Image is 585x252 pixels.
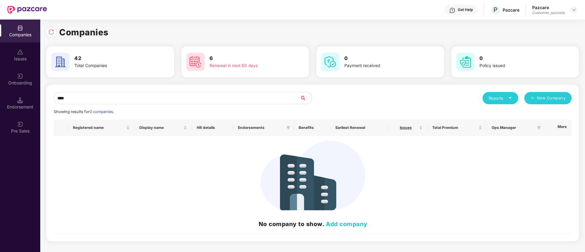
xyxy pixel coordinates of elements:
[74,62,151,69] div: Total Companies
[17,49,23,55] img: svg+xml;base64,PHN2ZyBpZD0iSXNzdWVzX2Rpc2FibGVkIiB4bWxucz0iaHR0cDovL3d3dy53My5vcmcvMjAwMC9zdmciIH...
[344,62,421,69] div: Payment received
[73,125,125,130] span: Registered name
[321,53,339,71] img: svg+xml;base64,PHN2ZyB4bWxucz0iaHR0cDovL3d3dy53My5vcmcvMjAwMC9zdmciIHdpZHRoPSI2MCIgaGVpZ2h0PSI2MC...
[210,55,286,62] h3: 6
[489,95,512,101] div: Reports
[300,92,312,104] button: search
[90,109,114,114] span: 0 companies.
[503,7,519,13] div: Pazcare
[210,62,286,69] div: Renewal in next 60 days
[389,119,427,136] th: Issues
[572,7,576,12] img: svg+xml;base64,PHN2ZyBpZD0iRHJvcGRvd24tMzJ4MzIiIHhtbG5zPSJodHRwOi8vd3d3LnczLm9yZy8yMDAwL3N2ZyIgd2...
[537,95,566,101] span: New Company
[135,119,192,136] th: Display name
[544,119,572,136] th: More
[331,119,389,136] th: Earliest Renewal
[449,7,455,13] img: svg+xml;base64,PHN2ZyBpZD0iSGVscC0zMngzMiIgeG1sbnM9Imh0dHA6Ly93d3cudzMub3JnLzIwMDAvc3ZnIiB3aWR0aD...
[17,97,23,103] img: svg+xml;base64,PHN2ZyB3aWR0aD0iMTQuNSIgaGVpZ2h0PSIxNC41IiB2aWV3Qm94PSIwIDAgMTYgMTYiIGZpbGw9Im5vbm...
[344,55,421,62] h3: 0
[51,53,70,71] img: svg+xml;base64,PHN2ZyB4bWxucz0iaHR0cDovL3d3dy53My5vcmcvMjAwMC9zdmciIHdpZHRoPSI2MCIgaGVpZ2h0PSI2MC...
[285,124,291,131] span: filter
[74,55,151,62] h3: 42
[427,119,487,136] th: Total Premium
[17,25,23,31] img: svg+xml;base64,PHN2ZyBpZD0iQ29tcGFuaWVzIiB4bWxucz0iaHR0cDovL3d3dy53My5vcmcvMjAwMC9zdmciIHdpZHRoPS...
[524,92,572,104] button: plusNew Company
[479,62,556,69] div: Policy issued
[532,10,565,15] div: Customer_success
[393,125,418,130] span: Issues
[326,220,368,228] a: Add company
[68,119,135,136] th: Registered name
[48,29,54,35] img: svg+xml;base64,PHN2ZyBpZD0iUmVsb2FkLTMyeDMyIiB4bWxucz0iaHR0cDovL3d3dy53My5vcmcvMjAwMC9zdmciIHdpZH...
[294,119,331,136] th: Benefits
[479,55,556,62] h3: 0
[286,126,290,130] span: filter
[508,96,512,100] span: caret-down
[7,6,47,14] img: New Pazcare Logo
[59,219,567,229] h2: No company to show.
[139,125,182,130] span: Display name
[17,121,23,127] img: svg+xml;base64,PHN2ZyB3aWR0aD0iMjAiIGhlaWdodD0iMjAiIHZpZXdCb3g9IjAgMCAyMCAyMCIgZmlsbD0ibm9uZSIgeG...
[532,5,565,10] div: Pazcare
[186,53,205,71] img: svg+xml;base64,PHN2ZyB4bWxucz0iaHR0cDovL3d3dy53My5vcmcvMjAwMC9zdmciIHdpZHRoPSI2MCIgaGVpZ2h0PSI2MC...
[238,125,284,130] span: Endorsements
[261,141,365,210] img: svg+xml;base64,PHN2ZyB4bWxucz0iaHR0cDovL3d3dy53My5vcmcvMjAwMC9zdmciIHdpZHRoPSIzNDIiIGhlaWdodD0iMj...
[432,125,477,130] span: Total Premium
[456,53,475,71] img: svg+xml;base64,PHN2ZyB4bWxucz0iaHR0cDovL3d3dy53My5vcmcvMjAwMC9zdmciIHdpZHRoPSI2MCIgaGVpZ2h0PSI2MC...
[492,125,535,130] span: Ops Manager
[300,96,312,101] span: search
[59,26,109,39] h1: Companies
[192,119,233,136] th: HR details
[537,126,541,130] span: filter
[458,7,473,12] div: Get Help
[54,109,114,114] span: Showing results for
[17,73,23,79] img: svg+xml;base64,PHN2ZyB3aWR0aD0iMjAiIGhlaWdodD0iMjAiIHZpZXdCb3g9IjAgMCAyMCAyMCIgZmlsbD0ibm9uZSIgeG...
[530,96,534,101] span: plus
[536,124,542,131] span: filter
[493,6,497,13] span: P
